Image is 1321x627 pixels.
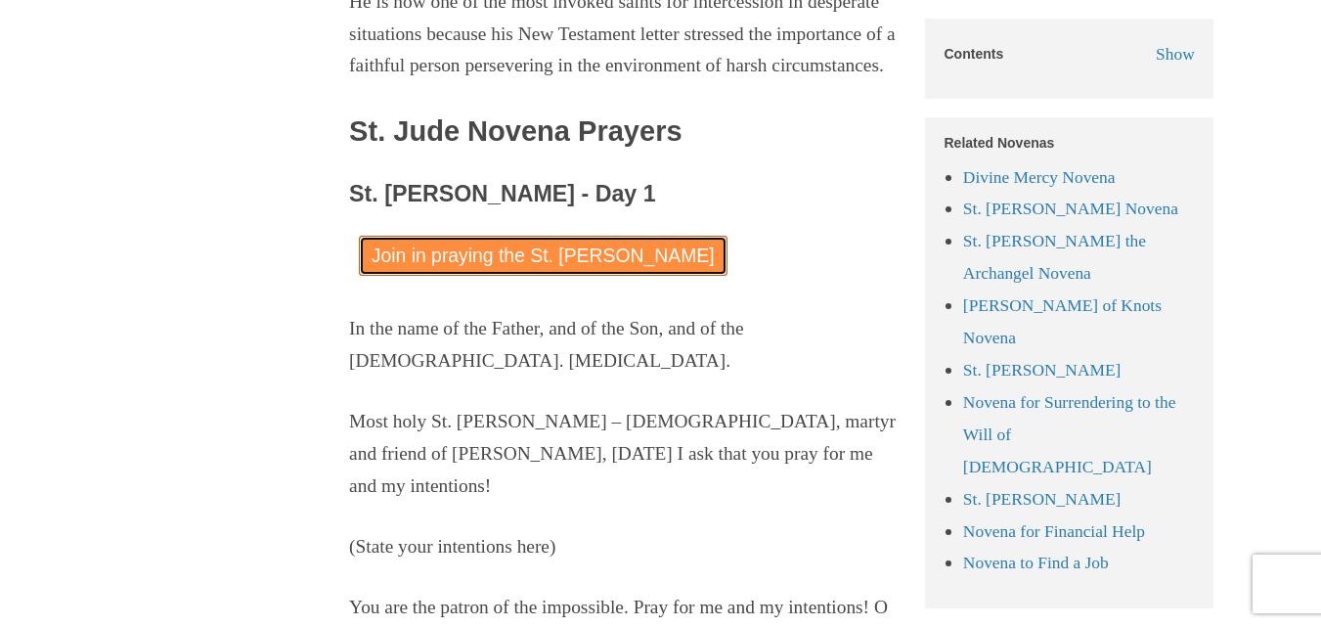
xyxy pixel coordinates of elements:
a: [PERSON_NAME] of Knots Novena [963,295,1162,347]
h2: St. Jude Novena Prayers [349,116,897,148]
p: Most holy St. [PERSON_NAME] – [DEMOGRAPHIC_DATA], martyr and friend of [PERSON_NAME], [DATE] I as... [349,406,897,503]
a: Divine Mercy Novena [963,166,1116,186]
a: St. [PERSON_NAME] [963,360,1122,380]
a: St. [PERSON_NAME] Novena [963,199,1178,218]
h5: Contents [945,46,1004,61]
a: Novena to Find a Job [963,553,1109,572]
p: In the name of the Father, and of the Son, and of the [DEMOGRAPHIC_DATA]. [MEDICAL_DATA]. [349,313,897,378]
span: Show [1156,44,1195,64]
span: St. [PERSON_NAME] - Day 1 [349,181,656,206]
h5: Related Novenas [945,136,1195,151]
a: Join in praying the St. [PERSON_NAME] [359,236,727,276]
a: Novena for Financial Help [963,520,1145,540]
a: St. [PERSON_NAME] [963,489,1122,509]
a: St. [PERSON_NAME] the Archangel Novena [963,231,1146,283]
p: (State your intentions here) [349,531,897,563]
a: Novena for Surrendering to the Will of [DEMOGRAPHIC_DATA] [963,392,1176,476]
